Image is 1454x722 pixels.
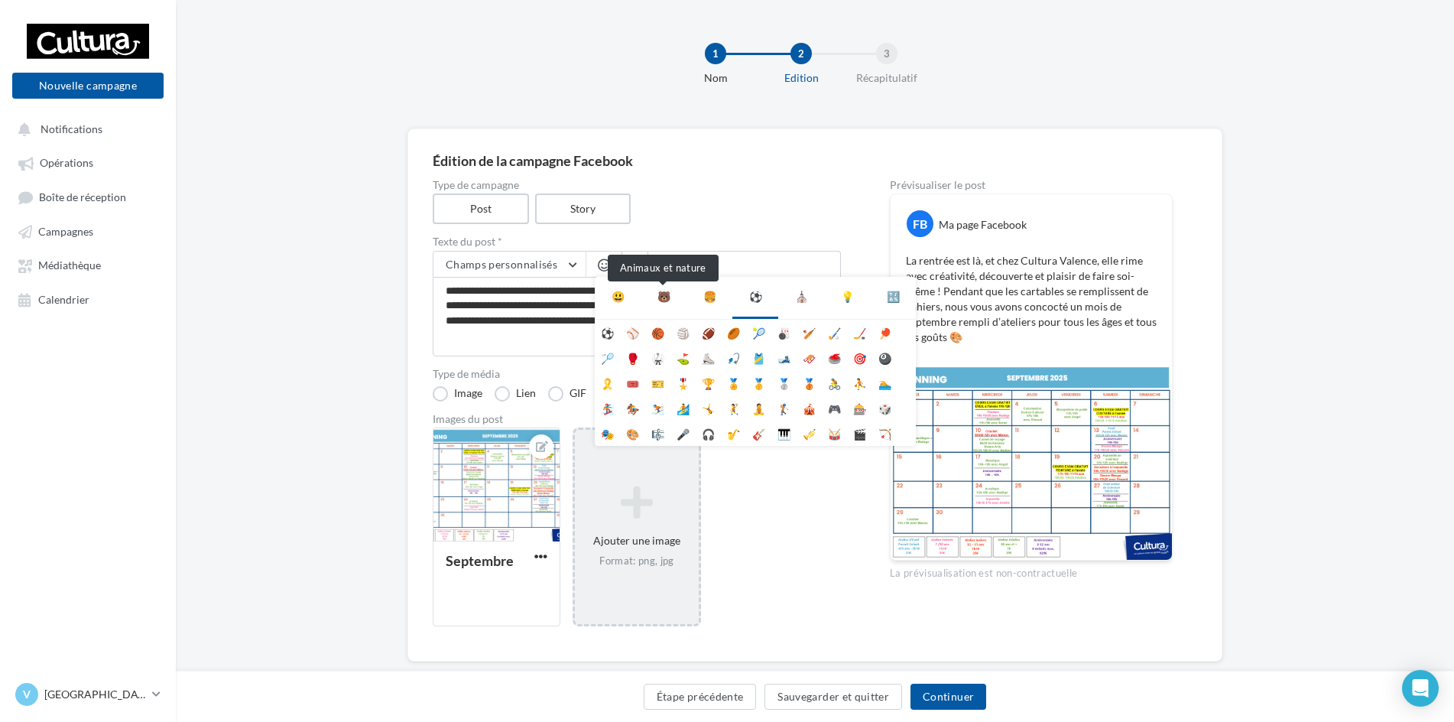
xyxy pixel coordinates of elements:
li: 🏸 [595,345,620,370]
li: 🎬 [847,421,872,446]
li: 🏂 [595,395,620,421]
li: 🤸 [696,395,721,421]
div: 🔣 [887,289,900,304]
a: Calendrier [9,285,167,313]
div: 3 [876,43,897,64]
li: 🎨 [620,421,645,446]
div: La prévisualisation est non-contractuelle [890,561,1173,581]
p: [GEOGRAPHIC_DATA] [44,687,146,702]
li: 🎖️ [670,370,696,395]
li: 🛷 [797,345,822,370]
li: 🎿 [771,345,797,370]
li: ⛹️ [847,370,872,395]
div: Récapitulatif [838,70,936,86]
li: 🏀 [645,320,670,345]
li: 🎮 [822,395,847,421]
p: La rentrée est là, et chez Cultura Valence, elle rime avec créativité, découverte et plaisir de f... [906,253,1157,345]
a: Opérations [9,148,167,176]
li: 🏈 [696,320,721,345]
div: Edition [752,70,850,86]
div: 🐻 [657,289,670,304]
li: 🎱 [872,345,897,370]
li: 🎪 [797,395,822,421]
div: ⚽ [749,289,762,304]
span: Campagnes [38,225,93,238]
li: 🏇 [620,395,645,421]
li: 🏑 [822,320,847,345]
span: Boîte de réception [39,190,126,203]
li: 🏒 [847,320,872,345]
li: 🎲 [872,395,897,421]
div: 🍔 [703,289,716,304]
div: Édition de la campagne Facebook [433,154,1197,167]
li: 🎹 [771,421,797,446]
li: 🏄 [670,395,696,421]
div: Nom [667,70,764,86]
label: Post [433,194,529,224]
span: Calendrier [38,293,89,306]
li: 🏏 [797,320,822,345]
li: 🏐 [670,320,696,345]
li: 🏌 [771,395,797,421]
button: Notifications [9,115,161,142]
button: Étape précédente [644,684,757,710]
li: 🎧 [696,421,721,446]
li: 🤾 [721,395,746,421]
a: Médiathèque [9,251,167,278]
label: Lien [495,386,536,402]
div: Animaux et nature [608,255,719,281]
label: Texte du post * [433,236,841,247]
li: 🥉 [797,370,822,395]
li: 🏉 [721,320,746,345]
li: 🎷 [721,421,746,446]
button: Champs personnalisés [433,252,586,278]
div: 2 [790,43,812,64]
li: 🥁 [822,421,847,446]
button: Sauvegarder et quitter [764,684,902,710]
div: 😃 [612,289,625,304]
span: V [23,687,31,702]
span: Médiathèque [38,259,101,272]
li: 🎟️ [620,370,645,395]
li: ⚽ [595,320,620,345]
li: ⚾ [620,320,645,345]
li: 🥊 [620,345,645,370]
label: Type de campagne [433,180,841,190]
li: 🎸 [746,421,771,446]
li: 🎯 [847,345,872,370]
label: Type de média [433,369,841,379]
li: 🥌 [822,345,847,370]
li: 🎤 [670,421,696,446]
li: 🎼 [645,421,670,446]
button: Nouvelle campagne [12,73,164,99]
li: ⛳ [670,345,696,370]
div: ⛪ [795,289,808,304]
li: 🎳 [771,320,797,345]
a: Boîte de réception [9,183,167,211]
li: 🧘 [746,395,771,421]
a: Campagnes [9,217,167,245]
div: Prévisualiser le post [890,180,1173,190]
li: 🎫 [645,370,670,395]
li: 🏊 [872,370,897,395]
li: 🎺 [797,421,822,446]
div: Ma page Facebook [939,217,1027,233]
div: Septembre [446,552,514,569]
li: 🎭 [595,421,620,446]
a: V [GEOGRAPHIC_DATA] [12,680,164,709]
label: Image [433,386,482,402]
li: 🏆 [696,370,721,395]
li: 🏓 [872,320,897,345]
li: 🎾 [746,320,771,345]
div: Images du post [433,414,841,424]
button: Continuer [910,684,986,710]
div: 1 [705,43,726,64]
div: FB [907,210,933,237]
li: 🥇 [746,370,771,395]
span: Opérations [40,157,93,170]
li: ⛷️ [645,395,670,421]
li: 🚴 [822,370,847,395]
li: 🥈 [771,370,797,395]
li: 🎗️ [595,370,620,395]
span: Notifications [41,122,102,135]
